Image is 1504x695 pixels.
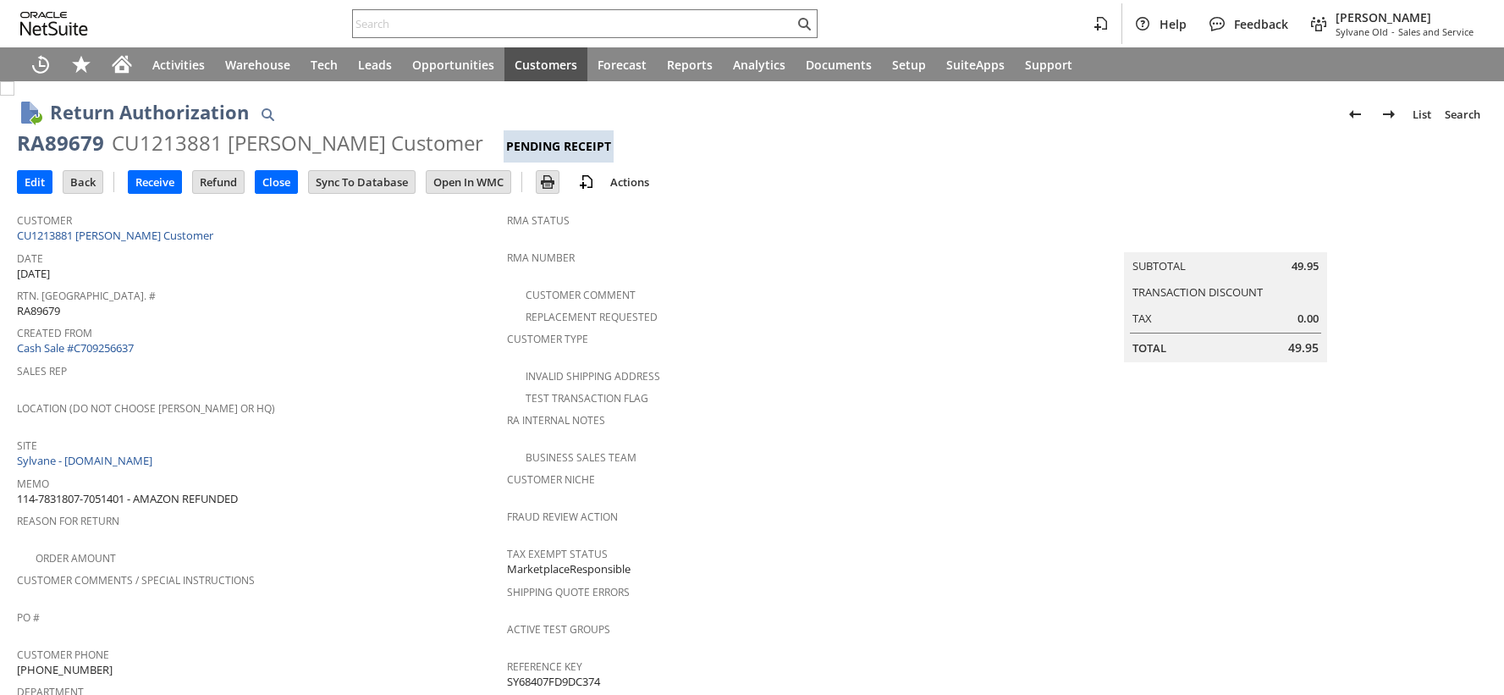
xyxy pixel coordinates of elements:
[587,47,657,81] a: Forecast
[892,57,926,73] span: Setup
[152,57,205,73] span: Activities
[1132,284,1263,300] a: Transaction Discount
[526,369,660,383] a: Invalid Shipping Address
[17,648,109,662] a: Customer Phone
[515,57,577,73] span: Customers
[112,54,132,74] svg: Home
[17,251,43,266] a: Date
[30,54,51,74] svg: Recent Records
[17,289,156,303] a: Rtn. [GEOGRAPHIC_DATA]. #
[18,171,52,193] input: Edit
[20,12,88,36] svg: logo
[806,57,872,73] span: Documents
[17,364,67,378] a: Sales Rep
[1391,25,1395,38] span: -
[50,98,249,126] h1: Return Authorization
[193,171,244,193] input: Refund
[348,47,402,81] a: Leads
[1234,16,1288,32] span: Feedback
[1297,311,1319,327] span: 0.00
[526,450,636,465] a: Business Sales Team
[507,547,608,561] a: Tax Exempt Status
[657,47,723,81] a: Reports
[1336,25,1388,38] span: Sylvane Old
[17,439,37,453] a: Site
[507,332,588,346] a: Customer Type
[576,172,597,192] img: add-record.svg
[402,47,504,81] a: Opportunities
[412,57,494,73] span: Opportunities
[17,303,60,319] span: RA89679
[733,57,785,73] span: Analytics
[256,171,297,193] input: Close
[946,57,1005,73] span: SuiteApps
[936,47,1015,81] a: SuiteApps
[794,14,814,34] svg: Search
[17,610,40,625] a: PO #
[882,47,936,81] a: Setup
[1438,101,1487,128] a: Search
[1379,104,1399,124] img: Next
[526,391,648,405] a: Test Transaction Flag
[17,213,72,228] a: Customer
[1132,340,1166,356] a: Total
[427,171,510,193] input: Open In WMC
[61,47,102,81] div: Shortcuts
[17,491,238,507] span: 114-7831807-7051401 - AMAZON REFUNDED
[603,174,656,190] a: Actions
[1132,258,1186,273] a: Subtotal
[537,171,559,193] input: Print
[311,57,338,73] span: Tech
[300,47,348,81] a: Tech
[17,228,218,243] a: CU1213881 [PERSON_NAME] Customer
[112,130,483,157] div: CU1213881 [PERSON_NAME] Customer
[17,453,157,468] a: Sylvane - [DOMAIN_NAME]
[598,57,647,73] span: Forecast
[353,14,794,34] input: Search
[17,477,49,491] a: Memo
[71,54,91,74] svg: Shortcuts
[507,472,595,487] a: Customer Niche
[36,551,116,565] a: Order Amount
[507,659,582,674] a: Reference Key
[1015,47,1083,81] a: Support
[309,171,415,193] input: Sync To Database
[17,662,113,678] span: [PHONE_NUMBER]
[507,213,570,228] a: RMA Status
[507,622,610,637] a: Active Test Groups
[507,585,630,599] a: Shipping Quote Errors
[102,47,142,81] a: Home
[63,171,102,193] input: Back
[723,47,796,81] a: Analytics
[225,57,290,73] span: Warehouse
[17,340,134,356] a: Cash Sale #C709256637
[504,47,587,81] a: Customers
[796,47,882,81] a: Documents
[1160,16,1187,32] span: Help
[1025,57,1072,73] span: Support
[537,172,558,192] img: Print
[504,130,614,163] div: Pending Receipt
[1124,225,1327,252] caption: Summary
[507,510,618,524] a: Fraud Review Action
[1398,25,1474,38] span: Sales and Service
[526,288,636,302] a: Customer Comment
[17,514,119,528] a: Reason For Return
[507,413,605,427] a: RA Internal Notes
[17,266,50,282] span: [DATE]
[215,47,300,81] a: Warehouse
[142,47,215,81] a: Activities
[667,57,713,73] span: Reports
[526,310,658,324] a: Replacement Requested
[257,104,278,124] img: Quick Find
[1406,101,1438,128] a: List
[1336,9,1474,25] span: [PERSON_NAME]
[507,674,600,690] span: SY68407FD9DC374
[129,171,181,193] input: Receive
[17,573,255,587] a: Customer Comments / Special Instructions
[1288,339,1319,356] span: 49.95
[17,401,275,416] a: Location (Do Not Choose [PERSON_NAME] or HQ)
[1132,311,1152,326] a: Tax
[17,130,104,157] div: RA89679
[1345,104,1365,124] img: Previous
